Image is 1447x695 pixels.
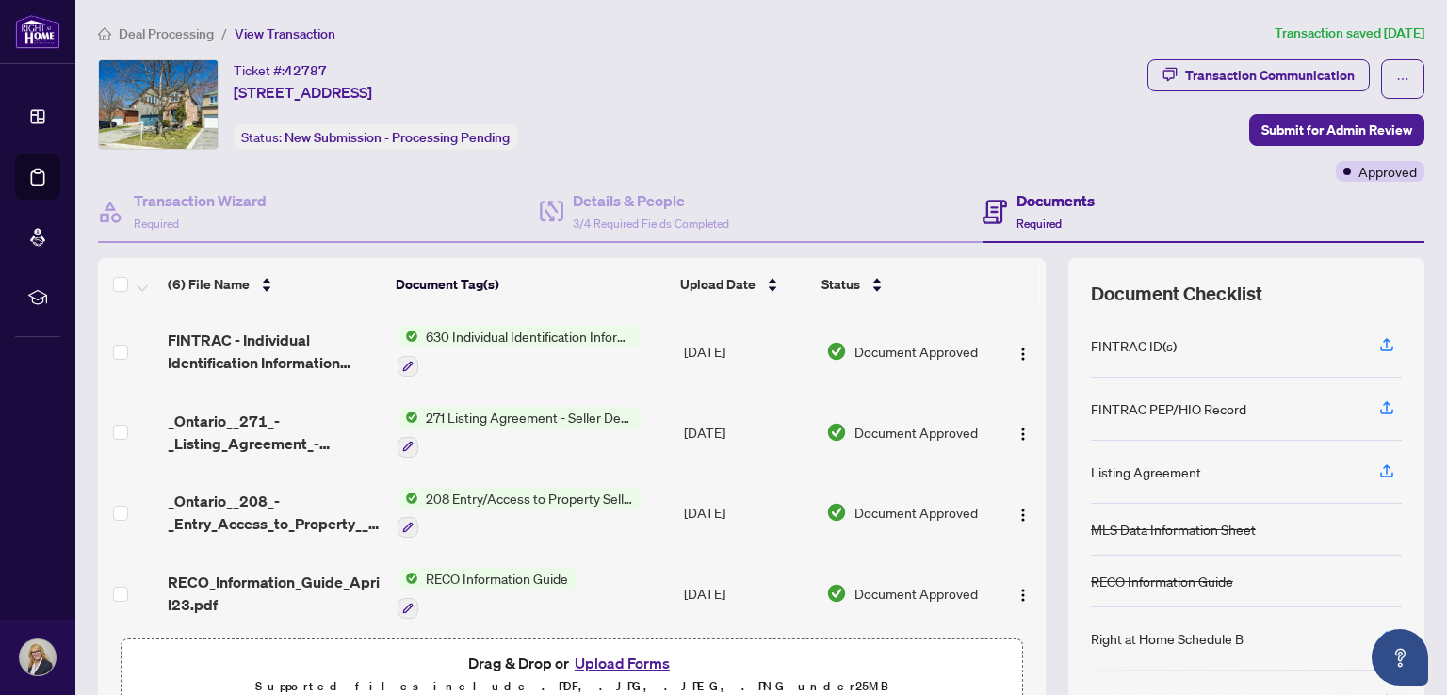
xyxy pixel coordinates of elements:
span: FINTRAC - Individual Identification Information Record_Jovan_contractJune.pdf [168,329,382,374]
img: Status Icon [398,568,418,589]
article: Transaction saved [DATE] [1275,23,1424,44]
img: Document Status [826,341,847,362]
span: Deal Processing [119,25,214,42]
th: Status [814,258,990,311]
td: [DATE] [676,392,819,473]
h4: Documents [1016,189,1095,212]
li: / [221,23,227,44]
img: logo [15,14,60,49]
button: Status Icon271 Listing Agreement - Seller Designated Representation Agreement Authority to Offer ... [398,407,642,458]
img: Status Icon [398,407,418,428]
div: MLS Data Information Sheet [1091,519,1256,540]
span: _Ontario__208_-_Entry_Access_to_Property___Seller_Acknowledgement.pdf [168,490,382,535]
img: Logo [1016,588,1031,603]
span: Upload Date [680,274,756,295]
div: FINTRAC PEP/HIO Record [1091,398,1246,419]
span: Approved [1358,161,1417,182]
button: Upload Forms [569,651,675,675]
span: Required [1016,217,1062,231]
img: Status Icon [398,488,418,509]
span: Drag & Drop or [468,651,675,675]
span: RECO_Information_Guide_April23.pdf [168,571,382,616]
button: Status Icon208 Entry/Access to Property Seller Acknowledgement [398,488,642,539]
img: IMG-W12254679_1.jpg [99,60,218,149]
span: (6) File Name [168,274,250,295]
button: Submit for Admin Review [1249,114,1424,146]
img: Document Status [826,422,847,443]
button: Logo [1008,417,1038,447]
span: Document Approved [854,583,978,604]
h4: Transaction Wizard [134,189,267,212]
span: _Ontario__271_-_Listing_Agreement_-Seller_Designated_Representation_Agreement_-_Authority_to_Offe... [168,410,382,455]
span: Document Approved [854,502,978,523]
button: Transaction Communication [1147,59,1370,91]
img: Document Status [826,502,847,523]
span: Document Checklist [1091,281,1262,307]
span: Document Approved [854,422,978,443]
h4: Details & People [573,189,729,212]
button: Status IconRECO Information Guide [398,568,576,619]
button: Logo [1008,497,1038,527]
span: 271 Listing Agreement - Seller Designated Representation Agreement Authority to Offer for Sale [418,407,642,428]
div: Transaction Communication [1185,60,1355,90]
span: [STREET_ADDRESS] [234,81,372,104]
span: Required [134,217,179,231]
div: FINTRAC ID(s) [1091,335,1177,356]
span: New Submission - Processing Pending [285,129,510,146]
img: Profile Icon [20,639,56,675]
span: View Transaction [235,25,335,42]
span: 630 Individual Identification Information Record [418,326,642,347]
span: Document Approved [854,341,978,362]
td: [DATE] [676,311,819,392]
span: 3/4 Required Fields Completed [573,217,729,231]
button: Logo [1008,336,1038,366]
span: Submit for Admin Review [1261,115,1412,145]
div: Status: [234,124,517,150]
div: RECO Information Guide [1091,571,1233,591]
th: Document Tag(s) [388,258,674,311]
span: RECO Information Guide [418,568,576,589]
img: Status Icon [398,326,418,347]
img: Logo [1016,347,1031,362]
button: Open asap [1372,629,1428,686]
span: ellipsis [1396,73,1409,86]
img: Document Status [826,583,847,604]
span: home [98,27,111,40]
th: Upload Date [673,258,813,311]
button: Status Icon630 Individual Identification Information Record [398,326,642,377]
img: Logo [1016,508,1031,523]
td: [DATE] [676,473,819,554]
button: Logo [1008,578,1038,608]
span: 208 Entry/Access to Property Seller Acknowledgement [418,488,642,509]
td: [DATE] [676,553,819,634]
div: Right at Home Schedule B [1091,628,1244,649]
div: Listing Agreement [1091,461,1201,482]
img: Logo [1016,427,1031,442]
span: Status [821,274,860,295]
th: (6) File Name [160,258,388,311]
span: 42787 [285,62,327,79]
div: Ticket #: [234,59,327,81]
